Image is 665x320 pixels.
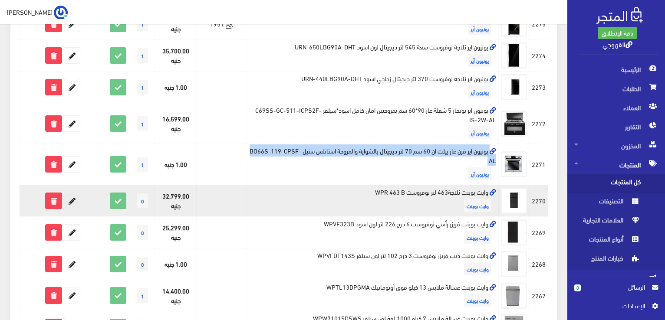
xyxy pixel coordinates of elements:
span: التقارير [574,117,658,136]
span: وايت بوينت [464,262,491,275]
a: الطلبات [567,79,665,98]
span: المخزون [574,136,658,155]
a: الرئيسية [567,60,665,79]
td: 2274 [530,40,548,72]
span: يونيون آير [468,22,491,35]
td: يونيون اير بوتجاز 5 شعلة غاز 90*60 سم بمروحتين امان كامل اسود*سيلفر C69SS-GC-511-ICPS2F-IS-2W-AL [247,103,498,144]
td: 2270 [530,185,548,217]
span: أنواع المنتجات [574,232,640,251]
span: يونيون آير [468,167,491,180]
iframe: Drift Widget Chat Controller [10,261,43,294]
td: 35,700.00 جنيه [155,40,197,72]
td: 32,799.00 جنيه [155,185,197,217]
img: . [596,7,643,24]
span: 0 [137,257,148,271]
td: 2267 [530,280,548,311]
td: 2272 [530,103,548,144]
img: yonyon-ayr-frn-ghaz-bylt-an-60-sm-70-ltr-dygytal-balshoay-oalmroh-astanls-styl-bo66s-119-cpsf-al.png [501,151,527,177]
td: 16,599.00 جنيه [155,103,197,144]
span: الطلبات [574,79,658,98]
td: يونيون اير ثلاجة نوفروست 370 لتر ديجيتال زجاجي اسود URN-440LBG90A-DHT [247,72,498,103]
a: اﻹعدادات [574,301,658,315]
svg: Synced with Zoho Books [226,22,233,29]
td: 25,299.00 جنيه [155,216,197,248]
td: 2268 [530,248,548,280]
td: وايت بوينت فريزر رأسي نوفروست 6 درج 226 لتر لون اسود WPVF323B [247,216,498,248]
span: يونيون آير [468,126,491,139]
a: العملاء [567,98,665,117]
span: يونيون آير [468,85,491,98]
span: التصنيفات [574,193,640,212]
img: yonyon-ayr-thlag-nofrost-saa-545-ltr-dygytal-lon-asod-urn-650lbg90a-dht.png [501,42,527,69]
td: يونيون اير فرن غاز بيلت ان 60 سم 70 لتر ديجيتال بالشواية والمروحة استانلس ستيل BO66S-119-CPSF-AL [247,144,498,185]
td: 1.00 جنيه [155,72,197,103]
a: باقة الإنطلاق [598,27,637,39]
a: القهوجي [602,38,632,50]
span: الرسائل [588,282,645,292]
td: 1.00 جنيه [155,248,197,280]
span: خيارات المنتج [574,251,640,270]
a: التصنيفات [567,193,665,212]
span: كل المنتجات [574,174,640,193]
span: وايت بوينت [464,231,491,244]
img: ... [54,6,68,20]
img: oayt-boynt-thlag-18-kdm-nofrost-lon-asod-wpr-463-b.png [501,188,527,214]
span: التسويق [574,270,658,289]
img: oayt-boynt-dyb-fryzr-nofrost-3-drg-102-ltr-lon-sylfr-wpvfdf143s.png [501,251,527,277]
img: yonyon-ayr-thlag-nofrost-370-ltr-dygytal-zgagy-asod-urn-440lbg90a-dht.png [501,74,527,100]
a: أنواع المنتجات [567,232,665,251]
span: [PERSON_NAME] [7,7,53,17]
span: 0 [137,225,148,240]
td: وايت بوينت ديب فريزر نوفروست 3 درج 102 لتر لون سيلفر WPVFDF143S [247,248,498,280]
span: 0 [137,193,148,208]
td: وايت بوينت غسالة ملابس 13 كيلو فوق أوتوماتيك WPTL13DPGMA [247,280,498,311]
span: 1 [137,157,148,172]
a: 0 الرسائل [574,282,658,301]
span: المنتجات [574,155,658,174]
td: يونيون اير ثلاجة نوفروست سعة 545 لتر ديجيتال لون اسود URN-650LBG90A-DHT [247,40,498,72]
span: الرئيسية [574,60,658,79]
td: 2271 [530,144,548,185]
span: 0 [574,284,581,291]
span: اﻹعدادات [581,301,645,310]
a: المنتجات [567,155,665,174]
span: وايت بوينت [464,199,491,212]
span: 1 [137,80,148,95]
td: 1.00 جنيه [155,144,197,185]
a: التقارير [567,117,665,136]
img: oayt-boynt-ghsal-mlabs-13-kylo-fok-aotomatyk-lon-sylfr-wptl13dfgcma.png [501,283,527,309]
span: 1 [137,48,148,63]
a: خيارات المنتج [567,251,665,270]
td: 14,400.00 جنيه [155,280,197,311]
span: العلامات التجارية [574,212,640,232]
a: كل المنتجات [567,174,665,193]
td: 2273 [530,72,548,103]
span: العملاء [574,98,658,117]
span: وايت بوينت [464,294,491,307]
span: يونيون آير [468,54,491,67]
a: ... [PERSON_NAME] [7,5,68,19]
img: yonyon-ayr-botgaz-5-shaal-ghaz-9060-sm-bmrohtyn-aman-kaml-asodsylfr-c69ss-gc-511-icps2f-is-2w-al.png [501,111,527,137]
td: 2269 [530,216,548,248]
a: المخزون [567,136,665,155]
img: oayt-boynt-fryzr-rasy-nofrost-6-drg-226-ltr-lon-asod-wpvf323b.png [501,219,527,245]
span: 1 [137,288,148,303]
a: العلامات التجارية [567,212,665,232]
td: وايت بوينت ثلاجة463 لتر نوفروست WPR 463 B [247,185,498,217]
span: 1 [137,116,148,131]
